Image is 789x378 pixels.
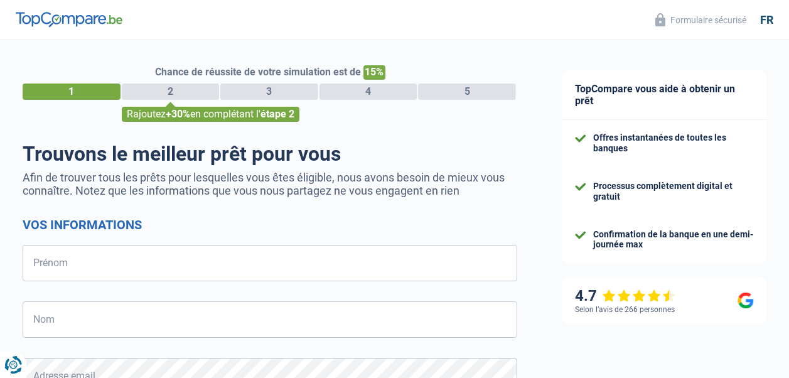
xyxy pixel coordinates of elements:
[260,108,294,120] span: étape 2
[593,229,754,251] div: Confirmation de la banque en une demi-journée max
[418,84,516,100] div: 5
[220,84,318,100] div: 3
[593,181,754,202] div: Processus complètement digital et gratuit
[122,84,220,100] div: 2
[166,108,190,120] span: +30%
[363,65,385,80] span: 15%
[319,84,417,100] div: 4
[562,70,766,120] div: TopCompare vous aide à obtenir un prêt
[593,132,754,154] div: Offres instantanées de toutes les banques
[23,142,517,166] h1: Trouvons le meilleur prêt pour vous
[648,9,754,30] button: Formulaire sécurisé
[16,12,122,27] img: TopCompare Logo
[23,84,121,100] div: 1
[575,305,675,314] div: Selon l’avis de 266 personnes
[122,107,299,122] div: Rajoutez en complétant l'
[760,13,773,27] div: fr
[155,66,361,78] span: Chance de réussite de votre simulation est de
[23,217,517,232] h2: Vos informations
[575,287,676,305] div: 4.7
[23,171,517,197] p: Afin de trouver tous les prêts pour lesquelles vous êtes éligible, nous avons besoin de mieux vou...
